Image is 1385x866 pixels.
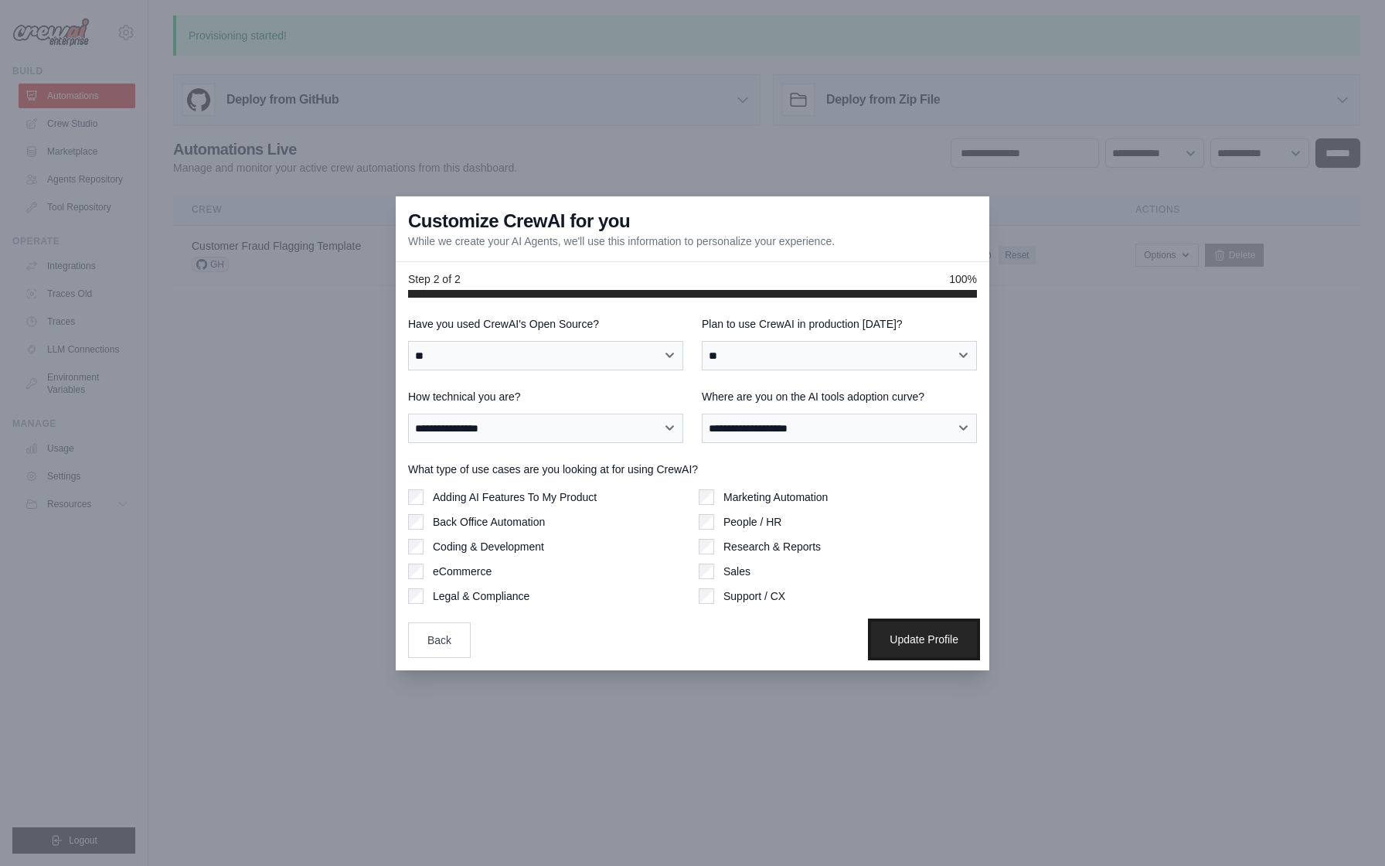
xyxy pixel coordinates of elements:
label: Have you used CrewAI's Open Source? [408,316,683,332]
label: Coding & Development [433,539,544,554]
button: Update Profile [871,622,977,657]
span: Step 2 of 2 [408,271,461,287]
label: Legal & Compliance [433,588,529,604]
label: Sales [723,564,750,579]
label: Back Office Automation [433,514,545,530]
h3: Customize CrewAI for you [408,209,630,234]
label: Marketing Automation [723,489,828,505]
label: Plan to use CrewAI in production [DATE]? [702,316,977,332]
label: eCommerce [433,564,492,579]
button: Back [408,622,471,658]
label: Support / CX [723,588,785,604]
label: People / HR [723,514,781,530]
label: Where are you on the AI tools adoption curve? [702,389,977,404]
p: While we create your AI Agents, we'll use this information to personalize your experience. [408,234,835,249]
label: How technical you are? [408,389,683,404]
span: 100% [949,271,977,287]
label: Adding AI Features To My Product [433,489,597,505]
label: Research & Reports [723,539,821,554]
label: What type of use cases are you looking at for using CrewAI? [408,462,977,477]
